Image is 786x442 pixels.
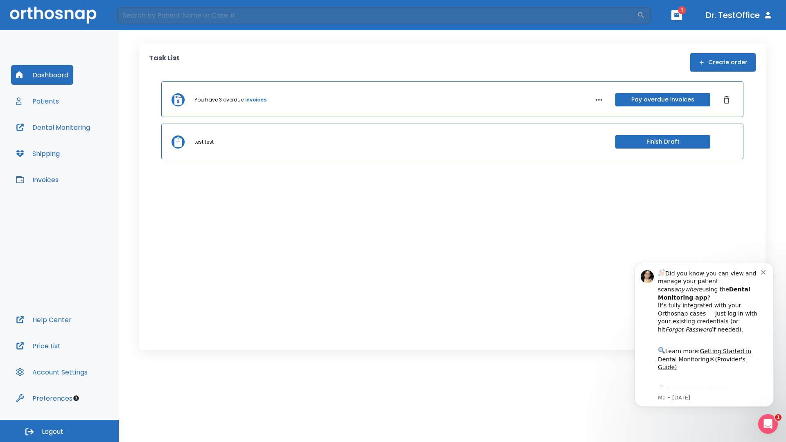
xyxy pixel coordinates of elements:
[117,7,637,23] input: Search by Patient Name or Case #
[615,135,710,149] button: Finish Draft
[194,138,214,146] p: test test
[42,427,63,436] span: Logout
[36,133,139,175] div: Download the app: | ​ Let us know if you need help getting started!
[11,144,65,163] button: Shipping
[758,414,778,434] iframe: Intercom live chat
[36,144,139,151] p: Message from Ma, sent 3w ago
[245,96,267,104] a: invoices
[139,18,145,24] button: Dismiss notification
[11,170,63,189] button: Invoices
[678,6,686,14] span: 1
[702,8,776,23] button: Dr. TestOffice
[11,91,64,111] button: Patients
[72,395,80,402] div: Tooltip anchor
[11,362,93,382] button: Account Settings
[11,310,77,329] button: Help Center
[615,93,710,106] button: Pay overdue invoices
[149,53,180,72] p: Task List
[11,388,77,408] button: Preferences
[775,414,781,421] span: 1
[622,250,786,420] iframe: Intercom notifications message
[194,96,244,104] p: You have 3 overdue
[11,65,73,85] button: Dashboard
[690,53,756,72] button: Create order
[11,336,65,356] button: Price List
[36,135,108,150] a: App Store
[11,117,95,137] button: Dental Monitoring
[720,93,733,106] button: Dismiss
[10,7,97,23] img: Orthosnap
